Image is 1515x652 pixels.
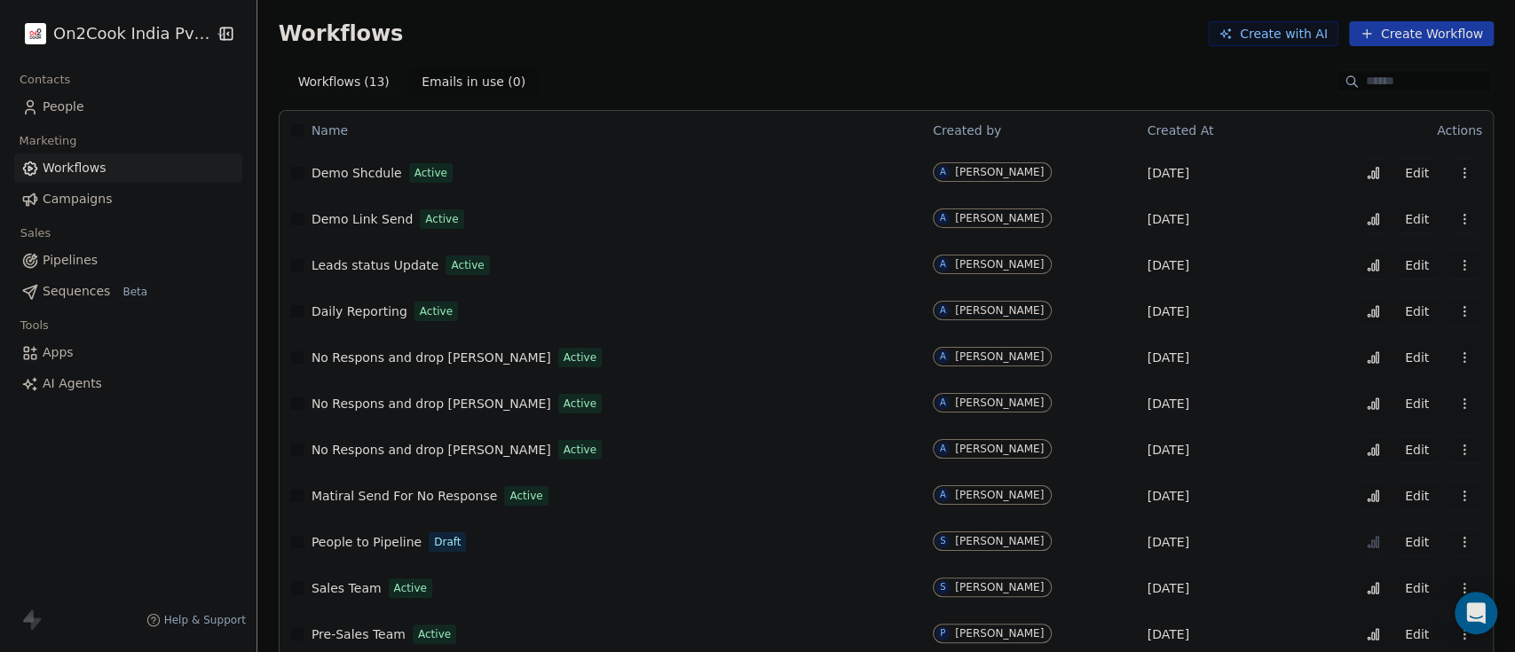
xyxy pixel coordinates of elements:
span: Workflows [43,159,107,177]
a: No Respons and drop [PERSON_NAME] [312,349,551,366]
span: Campaigns [43,190,112,208]
a: Sales Team [312,579,382,597]
a: People [14,92,242,122]
span: Active [564,396,596,412]
span: Created by [933,123,1001,137]
a: Demo Link Send [312,210,413,228]
img: on2cook%20logo-04%20copy.jpg [25,23,46,44]
span: Active [414,165,447,181]
span: [DATE] [1148,349,1189,366]
span: No Respons and drop [PERSON_NAME] [312,350,551,365]
span: [DATE] [1148,256,1189,274]
div: A [940,350,946,364]
div: S [940,580,945,594]
a: Pre-Sales Team [312,625,406,643]
span: Active [564,350,596,365]
span: Active [451,257,484,273]
span: Active [420,303,453,319]
span: No Respons and drop [PERSON_NAME] [312,443,551,457]
div: [PERSON_NAME] [955,627,1044,640]
a: Pipelines [14,246,242,275]
span: [DATE] [1148,302,1189,320]
button: Edit [1394,159,1440,187]
span: [DATE] [1148,487,1189,505]
span: Beta [117,283,153,301]
span: Active [394,580,427,596]
button: Edit [1394,297,1440,326]
span: Active [509,488,542,504]
span: [DATE] [1148,441,1189,459]
a: People to Pipeline [312,533,422,551]
span: Name [312,122,348,140]
div: A [940,211,946,225]
button: Edit [1394,205,1440,233]
a: Campaigns [14,185,242,214]
a: Help & Support [146,613,246,627]
div: [PERSON_NAME] [955,350,1044,363]
span: [DATE] [1148,164,1189,182]
button: Edit [1394,528,1440,556]
a: Daily Reporting [312,302,407,320]
a: Edit [1394,343,1440,372]
button: Edit [1394,620,1440,648]
a: Apps [14,338,242,367]
span: People to Pipeline [312,535,422,549]
div: A [940,303,946,318]
span: Demo Shcdule [312,166,402,180]
div: [PERSON_NAME] [955,581,1044,593]
span: Apps [43,343,74,362]
div: A [940,257,946,271]
div: A [940,488,946,502]
span: Daily Reporting [312,304,407,318]
span: Sequences [43,282,110,301]
span: AI Agents [43,374,102,393]
button: Create Workflow [1349,21,1494,46]
div: S [940,534,945,548]
span: Demo Link Send [312,212,413,226]
span: Active [418,626,451,642]
span: Active [564,442,596,458]
div: [PERSON_NAME] [955,489,1044,501]
span: [DATE] [1148,395,1189,412]
span: [DATE] [1148,533,1189,551]
span: Created At [1148,123,1214,137]
span: Marketing [12,128,84,154]
div: [PERSON_NAME] [955,166,1044,178]
span: Active [425,211,458,227]
span: Contacts [12,67,78,93]
a: Demo Shcdule [312,164,402,182]
button: Edit [1394,251,1440,279]
a: Matiral Send For No Response [312,487,497,505]
div: [PERSON_NAME] [955,443,1044,455]
span: No Respons and drop [PERSON_NAME] [312,397,551,411]
span: [DATE] [1148,625,1189,643]
div: [PERSON_NAME] [955,258,1044,271]
a: AI Agents [14,369,242,398]
div: A [940,442,946,456]
button: Edit [1394,574,1440,602]
span: Workflows [279,21,403,46]
button: Edit [1394,436,1440,464]
span: Emails in use ( 0 ) [422,73,525,91]
span: Draft [434,534,461,550]
button: Edit [1394,389,1440,418]
a: No Respons and drop [PERSON_NAME] [312,441,551,459]
a: No Respons and drop [PERSON_NAME] [312,395,551,412]
a: SequencesBeta [14,277,242,306]
span: On2Cook India Pvt. Ltd. [53,22,210,45]
span: Leads status Update [312,258,439,272]
button: Edit [1394,482,1440,510]
a: Leads status Update [312,256,439,274]
span: Actions [1437,123,1482,137]
span: People [43,98,84,116]
div: P [940,626,945,640]
div: [PERSON_NAME] [955,212,1044,224]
